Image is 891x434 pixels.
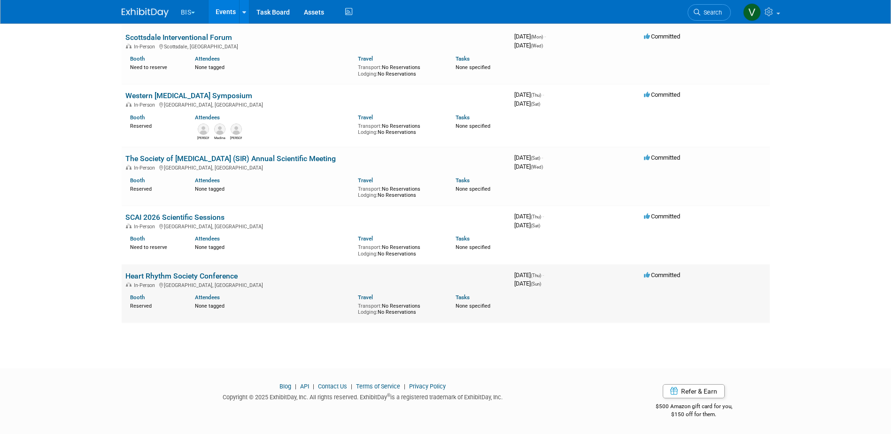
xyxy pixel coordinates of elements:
[349,383,355,390] span: |
[214,135,225,140] div: Madina Eason
[514,163,543,170] span: [DATE]
[125,42,507,50] div: Scottsdale, [GEOGRAPHIC_DATA]
[293,383,299,390] span: |
[644,213,680,220] span: Committed
[358,301,442,316] div: No Reservations No Reservations
[688,4,731,21] a: Search
[456,123,490,129] span: None specified
[514,213,544,220] span: [DATE]
[197,135,209,140] div: Dave Mittl
[456,186,490,192] span: None specified
[531,164,543,170] span: (Wed)
[125,163,507,171] div: [GEOGRAPHIC_DATA], [GEOGRAPHIC_DATA]
[198,124,209,135] img: Dave Mittl
[195,55,220,62] a: Attendees
[618,396,770,418] div: $500 Amazon gift card for you,
[358,129,378,135] span: Lodging:
[514,271,544,279] span: [DATE]
[134,224,158,230] span: In-Person
[310,383,317,390] span: |
[300,383,309,390] a: API
[125,222,507,230] div: [GEOGRAPHIC_DATA], [GEOGRAPHIC_DATA]
[195,301,351,310] div: None tagged
[514,280,541,287] span: [DATE]
[358,235,373,242] a: Travel
[531,101,540,107] span: (Sat)
[358,123,382,129] span: Transport:
[700,9,722,16] span: Search
[214,124,225,135] img: Madina Eason
[531,273,541,278] span: (Thu)
[134,44,158,50] span: In-Person
[134,165,158,171] span: In-Person
[126,224,132,228] img: In-Person Event
[231,124,242,135] img: Kevin O'Neill
[125,91,252,100] a: Western [MEDICAL_DATA] Symposium
[743,3,761,21] img: Valerie Shively
[130,184,181,193] div: Reserved
[125,213,225,222] a: SCAI 2026 Scientific Sessions
[531,93,541,98] span: (Thu)
[358,251,378,257] span: Lodging:
[531,214,541,219] span: (Thu)
[358,309,378,315] span: Lodging:
[358,192,378,198] span: Lodging:
[531,155,540,161] span: (Sat)
[644,154,680,161] span: Committed
[358,114,373,121] a: Travel
[126,102,132,107] img: In-Person Event
[125,154,336,163] a: The Society of [MEDICAL_DATA] (SIR) Annual Scientific Meeting
[130,235,145,242] a: Booth
[358,186,382,192] span: Transport:
[456,235,470,242] a: Tasks
[358,55,373,62] a: Travel
[195,184,351,193] div: None tagged
[358,184,442,199] div: No Reservations No Reservations
[358,177,373,184] a: Travel
[125,33,232,42] a: Scottsdale Interventional Forum
[195,242,351,251] div: None tagged
[130,114,145,121] a: Booth
[531,281,541,287] span: (Sun)
[531,34,543,39] span: (Mon)
[358,242,442,257] div: No Reservations No Reservations
[195,294,220,301] a: Attendees
[134,282,158,288] span: In-Person
[358,244,382,250] span: Transport:
[542,271,544,279] span: -
[358,294,373,301] a: Travel
[122,8,169,17] img: ExhibitDay
[544,33,546,40] span: -
[130,62,181,71] div: Need to reserve
[318,383,347,390] a: Contact Us
[195,114,220,121] a: Attendees
[644,33,680,40] span: Committed
[663,384,725,398] a: Refer & Earn
[514,222,540,229] span: [DATE]
[126,165,132,170] img: In-Person Event
[456,303,490,309] span: None specified
[514,33,546,40] span: [DATE]
[531,43,543,48] span: (Wed)
[456,64,490,70] span: None specified
[130,242,181,251] div: Need to reserve
[134,102,158,108] span: In-Person
[456,177,470,184] a: Tasks
[230,135,242,140] div: Kevin O'Neill
[542,91,544,98] span: -
[358,303,382,309] span: Transport:
[195,235,220,242] a: Attendees
[125,281,507,288] div: [GEOGRAPHIC_DATA], [GEOGRAPHIC_DATA]
[125,101,507,108] div: [GEOGRAPHIC_DATA], [GEOGRAPHIC_DATA]
[456,114,470,121] a: Tasks
[514,154,543,161] span: [DATE]
[358,71,378,77] span: Lodging:
[130,294,145,301] a: Booth
[618,411,770,418] div: $150 off for them.
[542,213,544,220] span: -
[514,91,544,98] span: [DATE]
[514,100,540,107] span: [DATE]
[356,383,400,390] a: Terms of Service
[195,62,351,71] div: None tagged
[130,55,145,62] a: Booth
